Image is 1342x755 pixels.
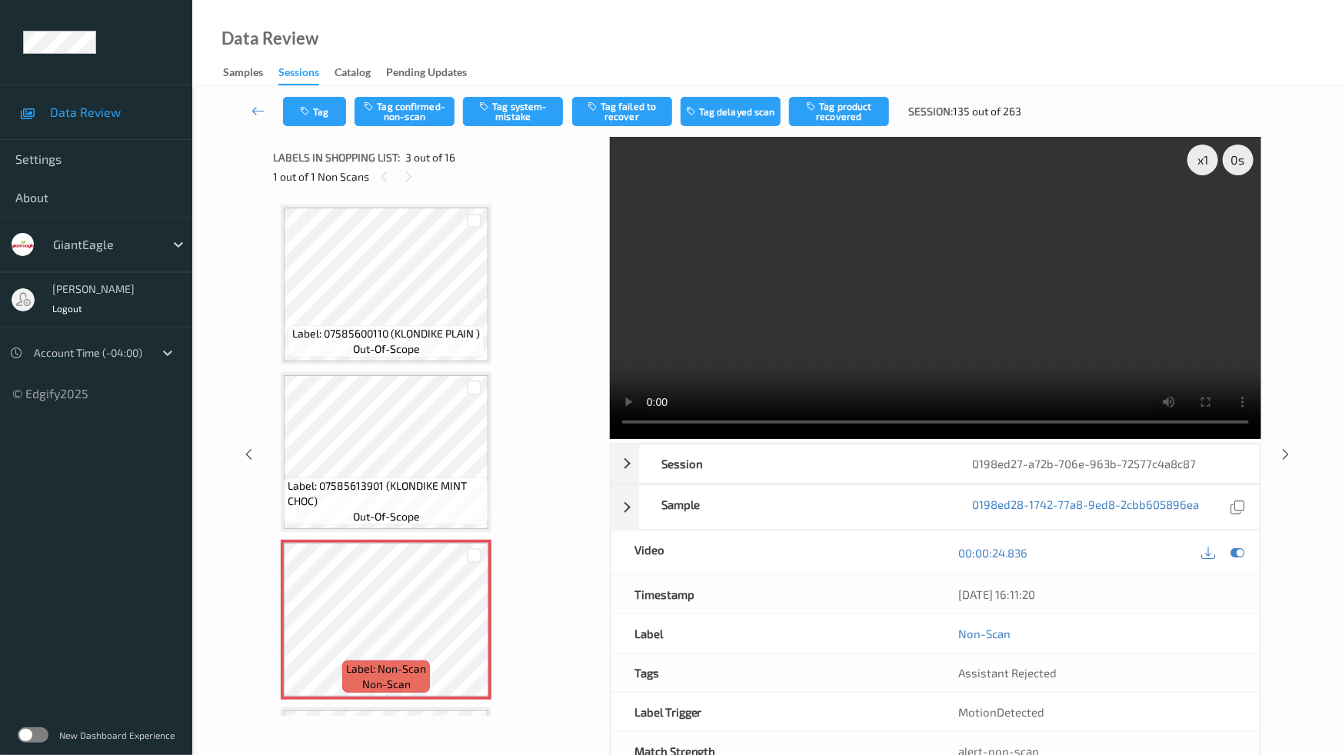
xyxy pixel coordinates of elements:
span: 135 out of 263 [953,104,1021,119]
a: Samples [223,62,278,84]
span: Assistant Rejected [958,666,1057,680]
span: Session: [908,104,953,119]
div: Label [611,614,936,653]
div: x 1 [1187,145,1218,175]
div: 0198ed27-a72b-706e-963b-72577c4a8c87 [949,444,1260,483]
div: Sessions [278,65,319,85]
button: Tag delayed scan [681,97,781,126]
div: MotionDetected [935,693,1260,731]
div: Session [639,444,950,483]
div: Sample0198ed28-1742-77a8-9ed8-2cbb605896ea [611,484,1260,530]
div: Sample [639,485,950,529]
div: Timestamp [611,575,936,614]
div: Data Review [221,31,318,46]
a: Sessions [278,62,335,85]
div: Catalog [335,65,371,84]
button: Tag confirmed-non-scan [355,97,455,126]
span: non-scan [362,677,411,692]
div: 1 out of 1 Non Scans [273,167,599,186]
div: Label Trigger [611,693,936,731]
span: out-of-scope [353,341,420,357]
div: Samples [223,65,263,84]
div: 0 s [1223,145,1254,175]
div: Tags [611,654,936,692]
div: [DATE] 16:11:20 [958,587,1237,602]
a: 00:00:24.836 [958,545,1027,560]
div: Session0198ed27-a72b-706e-963b-72577c4a8c87 [611,444,1260,484]
span: out-of-scope [353,509,420,524]
span: 3 out of 16 [405,150,455,165]
a: Catalog [335,62,386,84]
span: Label: 07585613901 (KLONDIKE MINT CHOC) [288,478,485,509]
div: Video [611,530,936,574]
button: Tag system-mistake [463,97,563,126]
a: Pending Updates [386,62,482,84]
a: 0198ed28-1742-77a8-9ed8-2cbb605896ea [972,497,1199,517]
button: Tag [283,97,346,126]
span: Labels in shopping list: [273,150,400,165]
span: Label: 07585600110 (KLONDIKE PLAIN ) [292,326,481,341]
button: Tag failed to recover [572,97,672,126]
a: Non-Scan [958,626,1011,641]
button: Tag product recovered [789,97,889,126]
span: Label: Non-Scan [346,661,426,677]
div: Pending Updates [386,65,467,84]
